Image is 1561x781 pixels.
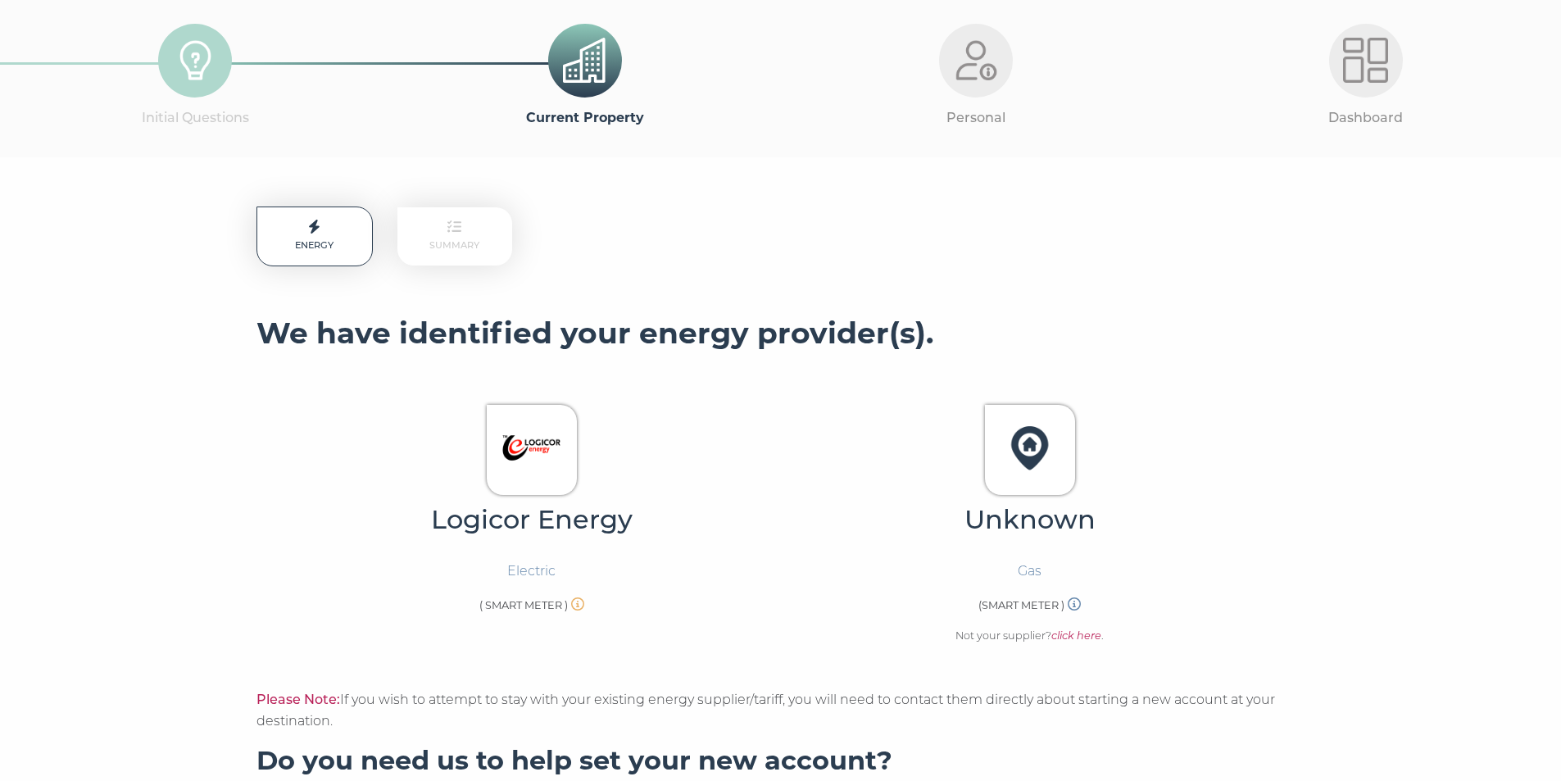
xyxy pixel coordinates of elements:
span: (SMART METER ) [978,599,1064,611]
img: Logicor Energy Logo [497,413,566,483]
a: click here [1051,629,1101,642]
h3: We have identified your energy provider(s). [256,316,1305,352]
h4: Unknown [783,503,1277,536]
h4: Do you need us to help set your new account? [256,744,1305,777]
p: Current Property [390,107,780,129]
p: Summary [397,207,512,266]
img: Logo [995,413,1064,483]
img: Initial-Questions-Icon.png [173,38,218,83]
p: Personal [781,107,1171,129]
span: ( SMART METER ) [479,599,568,611]
p: Dashboard [1171,107,1561,129]
p: Energy [256,207,373,266]
img: Previous-Property.png [563,38,608,83]
span: Please Note: [256,692,340,707]
h4: Logicor Energy [285,503,778,536]
img: Dashboard-Light.png [1343,38,1388,83]
p: Not your supplier? . [955,628,1104,645]
p: Electric [507,561,556,582]
p: Gas [1018,561,1041,582]
p: If you wish to attempt to stay with your existing energy supplier/tariff, you will need to contac... [256,689,1305,732]
img: Personal-Light.png [953,38,998,83]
